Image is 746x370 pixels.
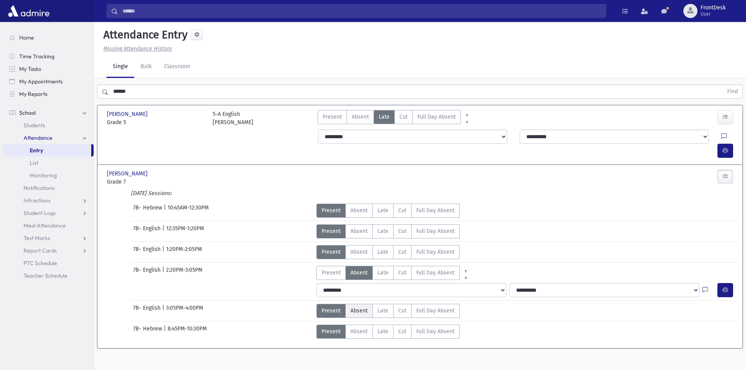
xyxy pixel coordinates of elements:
[103,45,172,52] u: Missing Attendance History
[131,190,172,197] i: [DATE] Sessions:
[378,248,388,256] span: Late
[352,113,369,121] span: Absent
[3,31,94,44] a: Home
[460,266,472,272] a: All Prior
[166,224,204,238] span: 12:35PM-1:20PM
[107,178,205,186] span: Grade 7
[416,327,455,336] span: Full Day Absent
[158,56,197,78] a: Classroom
[19,78,63,85] span: My Appointments
[378,206,388,215] span: Late
[378,269,388,277] span: Late
[19,109,36,116] span: School
[166,304,203,318] span: 3:05PM-4:00PM
[322,307,341,315] span: Present
[323,113,342,121] span: Present
[3,269,94,282] a: Teacher Schedule
[100,28,188,42] h5: Attendance Entry
[23,209,56,217] span: Student Logs
[316,245,460,259] div: AttTypes
[164,325,168,339] span: |
[3,232,94,244] a: Test Marks
[416,307,455,315] span: Full Day Absent
[316,304,460,318] div: AttTypes
[3,144,91,157] a: Entry
[19,90,47,97] span: My Reports
[350,206,368,215] span: Absent
[3,50,94,63] a: Time Tracking
[19,34,34,41] span: Home
[3,75,94,88] a: My Appointments
[100,45,172,52] a: Missing Attendance History
[168,325,207,339] span: 8:45PM-10:30PM
[3,207,94,219] a: Student Logs
[723,85,742,98] button: Find
[318,110,461,126] div: AttTypes
[322,248,341,256] span: Present
[322,227,341,235] span: Present
[350,248,368,256] span: Absent
[399,113,408,121] span: Cut
[23,235,50,242] span: Test Marks
[166,245,202,259] span: 1:20PM-2:05PM
[3,106,94,119] a: School
[30,159,38,166] span: List
[398,248,406,256] span: Cut
[316,266,472,280] div: AttTypes
[316,325,460,339] div: AttTypes
[398,307,406,315] span: Cut
[213,110,253,126] div: 5-A English [PERSON_NAME]
[107,170,149,178] span: [PERSON_NAME]
[162,224,166,238] span: |
[162,266,166,280] span: |
[23,134,52,141] span: Attendance
[133,204,164,218] span: 7B- Hebrew
[23,247,57,254] span: Report Cards
[19,65,41,72] span: My Tasks
[416,227,455,235] span: Full Day Absent
[416,206,455,215] span: Full Day Absent
[460,272,472,278] a: All Later
[3,63,94,75] a: My Tasks
[3,219,94,232] a: Meal Attendance
[166,266,202,280] span: 2:20PM-3:05PM
[398,269,406,277] span: Cut
[378,307,388,315] span: Late
[3,244,94,257] a: Report Cards
[316,224,460,238] div: AttTypes
[378,327,388,336] span: Late
[322,206,341,215] span: Present
[3,132,94,144] a: Attendance
[23,197,51,204] span: Infractions
[350,327,368,336] span: Absent
[19,53,54,60] span: Time Tracking
[3,257,94,269] a: PTC Schedule
[416,269,455,277] span: Full Day Absent
[23,222,66,229] span: Meal Attendance
[3,88,94,100] a: My Reports
[162,245,166,259] span: |
[168,204,209,218] span: 10:45AM-12:30PM
[3,182,94,194] a: Notifications
[701,5,726,11] span: FrontDesk
[316,204,460,218] div: AttTypes
[3,119,94,132] a: Students
[3,169,94,182] a: Monitoring
[118,4,606,18] input: Search
[107,118,205,126] span: Grade 5
[398,327,406,336] span: Cut
[30,172,57,179] span: Monitoring
[107,110,149,118] span: [PERSON_NAME]
[23,260,57,267] span: PTC Schedule
[23,122,45,129] span: Students
[379,113,390,121] span: Late
[3,194,94,207] a: Infractions
[378,227,388,235] span: Late
[162,304,166,318] span: |
[322,269,341,277] span: Present
[23,272,67,279] span: Teacher Schedule
[350,307,368,315] span: Absent
[133,245,162,259] span: 7B- English
[417,113,456,121] span: Full Day Absent
[322,327,341,336] span: Present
